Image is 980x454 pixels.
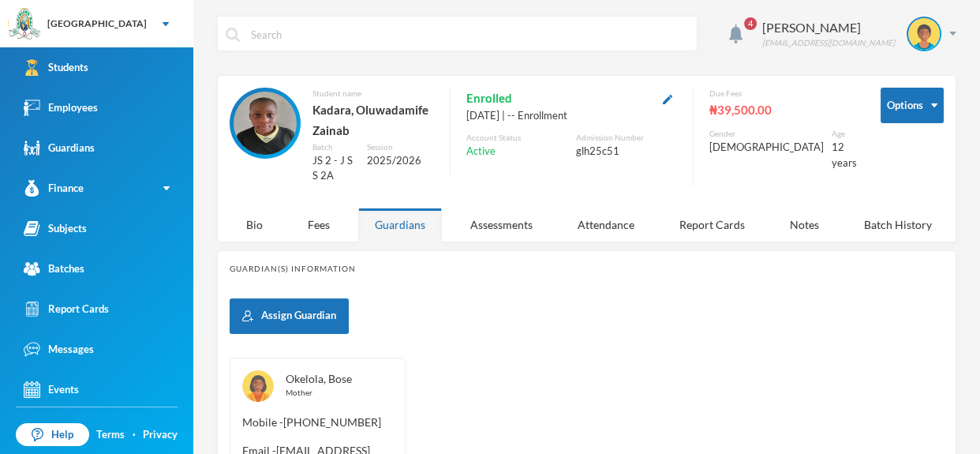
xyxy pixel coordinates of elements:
div: Subjects [24,220,87,237]
div: [DATE] | -- Enrollment [466,108,677,124]
img: add user [242,310,253,321]
div: Report Cards [663,208,761,242]
div: Mother [286,387,393,399]
div: Fees [291,208,346,242]
div: Finance [24,180,84,197]
button: Edit [658,89,677,107]
div: Batches [24,261,84,277]
div: Notes [773,208,836,242]
button: Options [881,88,944,123]
img: search [226,28,240,42]
div: Guardians [24,140,95,156]
div: · [133,427,136,443]
div: Student name [312,88,434,99]
div: Guardian(s) Information [230,263,944,275]
img: logo [9,9,40,40]
img: STUDENT [234,92,297,155]
div: JS 2 - J S S 2A [312,153,355,184]
div: Guardians [358,208,442,242]
div: Gender [709,128,824,140]
div: [GEOGRAPHIC_DATA] [47,17,147,31]
div: [PERSON_NAME] [762,18,895,37]
img: STUDENT [908,18,940,50]
a: Privacy [143,427,178,443]
span: 4 [744,17,757,30]
button: Assign Guardian [230,298,349,334]
div: 12 years [832,140,857,171]
div: 2025/2026 [367,153,434,169]
div: Assessments [454,208,549,242]
div: Admission Number [576,132,677,144]
div: Kadara, Oluwadamife Zainab [312,99,434,141]
a: Okelola, Bose [286,372,352,385]
span: Enrolled [466,88,512,108]
div: Report Cards [24,301,109,317]
span: Mobile - [PHONE_NUMBER] [242,414,393,430]
input: Search [249,17,689,52]
div: glh25c51 [576,144,677,159]
div: [DEMOGRAPHIC_DATA] [709,140,824,156]
div: Due Fees [709,88,857,99]
div: Bio [230,208,279,242]
div: Account Status [466,132,567,144]
a: Help [16,423,89,447]
div: Batch [312,141,355,153]
img: GUARDIAN [242,370,274,402]
div: Employees [24,99,98,116]
div: Session [367,141,434,153]
div: Batch History [847,208,948,242]
div: Students [24,59,88,76]
div: [EMAIL_ADDRESS][DOMAIN_NAME] [762,37,895,49]
div: ₦39,500.00 [709,99,857,120]
div: Messages [24,341,94,358]
div: Age [832,128,857,140]
span: Active [466,144,496,159]
div: Attendance [561,208,651,242]
a: Terms [96,427,125,443]
div: Events [24,381,79,398]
